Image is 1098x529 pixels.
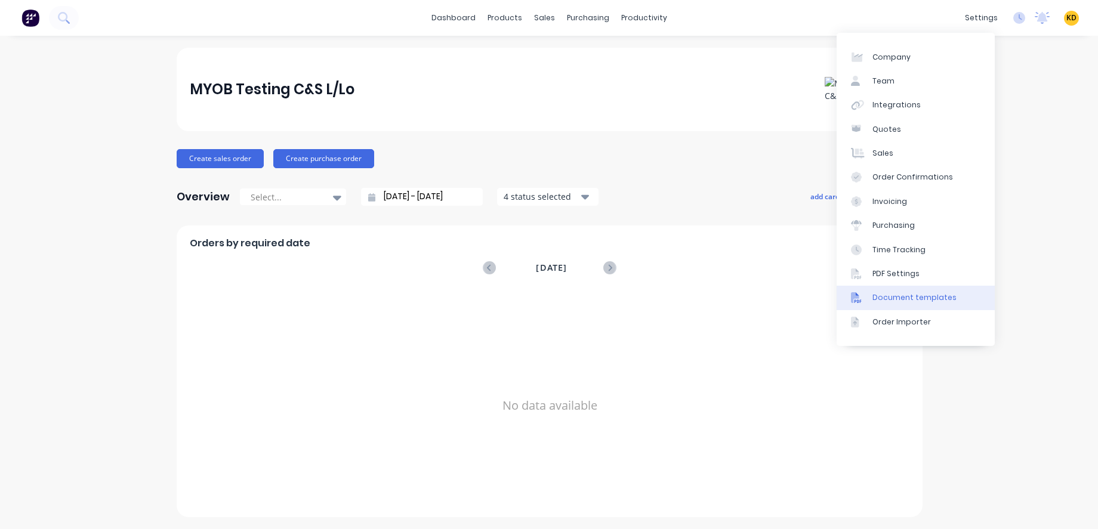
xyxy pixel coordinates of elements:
[872,76,895,86] div: Team
[837,93,995,117] a: Integrations
[837,141,995,165] a: Sales
[837,214,995,237] a: Purchasing
[872,196,907,207] div: Invoicing
[872,292,957,303] div: Document templates
[872,52,911,63] div: Company
[872,245,926,255] div: Time Tracking
[561,9,615,27] div: purchasing
[482,9,528,27] div: products
[190,290,910,521] div: No data available
[273,149,374,168] button: Create purchase order
[803,188,847,204] button: add card
[177,185,230,209] div: Overview
[825,77,908,102] img: MYOB Testing C&S L/Lo
[190,78,354,101] div: MYOB Testing C&S L/Lo
[497,188,599,206] button: 4 status selected
[528,9,561,27] div: sales
[1066,13,1077,23] span: KD
[837,165,995,189] a: Order Confirmations
[959,9,1004,27] div: settings
[837,190,995,214] a: Invoicing
[872,124,901,135] div: Quotes
[872,220,915,231] div: Purchasing
[536,261,567,274] span: [DATE]
[177,149,264,168] button: Create sales order
[872,172,953,182] div: Order Confirmations
[21,9,39,27] img: Factory
[504,190,579,203] div: 4 status selected
[425,9,482,27] a: dashboard
[872,148,893,159] div: Sales
[872,268,920,279] div: PDF Settings
[837,286,995,310] a: Document templates
[837,45,995,69] a: Company
[837,237,995,261] a: Time Tracking
[837,310,995,334] a: Order Importer
[872,100,921,110] div: Integrations
[837,117,995,141] a: Quotes
[190,236,310,250] span: Orders by required date
[872,317,931,327] div: Order Importer
[837,262,995,286] a: PDF Settings
[837,69,995,93] a: Team
[615,9,673,27] div: productivity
